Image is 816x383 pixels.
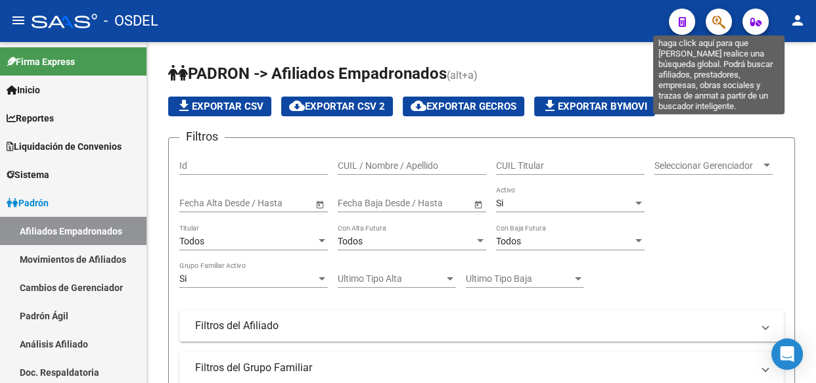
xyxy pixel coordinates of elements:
[397,198,461,209] input: Fecha fin
[289,101,385,112] span: Exportar CSV 2
[7,111,54,125] span: Reportes
[338,273,444,284] span: Ultimo Tipo Alta
[7,168,49,182] span: Sistema
[7,83,40,97] span: Inicio
[790,12,805,28] mat-icon: person
[411,98,426,114] mat-icon: cloud_download
[466,273,572,284] span: Ultimo Tipo Baja
[7,139,122,154] span: Liquidación de Convenios
[7,55,75,69] span: Firma Express
[179,127,225,146] h3: Filtros
[289,98,305,114] mat-icon: cloud_download
[771,338,803,370] div: Open Intercom Messenger
[471,197,485,211] button: Open calendar
[411,101,516,112] span: Exportar GECROS
[179,198,227,209] input: Fecha inicio
[195,319,752,333] mat-panel-title: Filtros del Afiliado
[496,198,503,208] span: Si
[176,98,192,114] mat-icon: file_download
[313,197,327,211] button: Open calendar
[168,97,271,116] button: Exportar CSV
[338,198,386,209] input: Fecha inicio
[542,98,558,114] mat-icon: file_download
[542,101,647,112] span: Exportar Bymovi
[179,236,204,246] span: Todos
[238,198,303,209] input: Fecha fin
[447,69,478,81] span: (alt+a)
[7,196,49,210] span: Padrón
[534,97,655,116] button: Exportar Bymovi
[403,97,524,116] button: Exportar GECROS
[195,361,752,375] mat-panel-title: Filtros del Grupo Familiar
[496,236,521,246] span: Todos
[179,310,784,342] mat-expansion-panel-header: Filtros del Afiliado
[168,64,447,83] span: PADRON -> Afiliados Empadronados
[104,7,158,35] span: - OSDEL
[654,160,761,171] span: Seleccionar Gerenciador
[281,97,393,116] button: Exportar CSV 2
[179,273,187,284] span: Si
[338,236,363,246] span: Todos
[11,12,26,28] mat-icon: menu
[176,101,263,112] span: Exportar CSV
